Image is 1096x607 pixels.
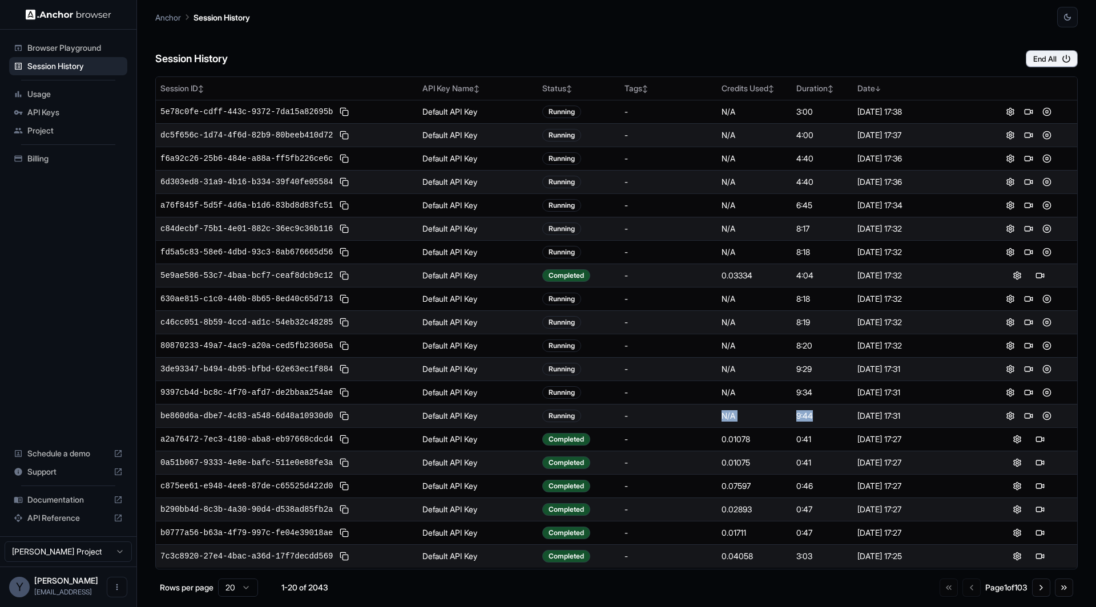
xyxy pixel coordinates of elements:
[9,85,127,103] div: Usage
[624,293,712,305] div: -
[542,410,581,422] div: Running
[624,223,712,234] div: -
[722,340,787,351] div: N/A
[418,497,538,521] td: Default API Key
[722,527,787,539] div: 0.01711
[418,521,538,544] td: Default API Key
[27,88,123,100] span: Usage
[796,504,848,515] div: 0:47
[155,11,250,23] nav: breadcrumb
[9,122,127,140] div: Project
[160,387,333,398] span: 9397cb4d-bc8c-4f70-afd7-de2bbaa254ae
[624,527,712,539] div: -
[796,457,848,468] div: 0:41
[722,410,787,422] div: N/A
[542,246,581,258] div: Running
[722,480,787,492] div: 0.07597
[828,84,833,93] span: ↕
[542,480,590,492] div: Completed
[9,509,127,527] div: API Reference
[418,240,538,264] td: Default API Key
[857,130,976,141] div: [DATE] 17:37
[160,527,333,539] span: b0777a56-b63a-4f79-997c-fe04e39018ae
[857,176,976,188] div: [DATE] 17:36
[418,193,538,217] td: Default API Key
[155,11,181,23] p: Anchor
[34,588,92,596] span: yuma@o-mega.ai
[160,551,333,562] span: 7c3c8920-27e4-4bac-a36d-17f7decdd569
[796,434,848,445] div: 0:41
[542,293,581,305] div: Running
[796,130,848,141] div: 4:00
[418,287,538,310] td: Default API Key
[9,444,127,463] div: Schedule a demo
[857,246,976,258] div: [DATE] 17:32
[160,223,333,234] span: c84decbf-75b1-4e01-882c-36ec9c36b116
[796,106,848,118] div: 3:00
[160,153,333,164] span: f6a92c26-25b6-484e-a88a-ff5fb226ce6c
[857,527,976,539] div: [DATE] 17:27
[422,83,533,94] div: API Key Name
[160,480,333,492] span: c875ee61-e948-4ee8-87de-c65525d422d0
[796,387,848,398] div: 9:34
[857,363,976,375] div: [DATE] 17:31
[27,125,123,136] span: Project
[418,310,538,334] td: Default API Key
[27,466,109,477] span: Support
[768,84,774,93] span: ↕
[722,176,787,188] div: N/A
[796,200,848,211] div: 6:45
[160,270,333,281] span: 5e9ae586-53c7-4baa-bcf7-ceaf8dcb9c12
[276,582,333,593] div: 1-20 of 2043
[722,200,787,211] div: N/A
[160,130,333,141] span: dc5f656c-1d74-4f6d-82b9-80beeb410d72
[542,456,590,469] div: Completed
[857,83,976,94] div: Date
[985,582,1027,593] div: Page 1 of 103
[34,576,98,585] span: Yuma Heymans
[875,84,881,93] span: ↓
[722,387,787,398] div: N/A
[796,527,848,539] div: 0:47
[624,457,712,468] div: -
[542,550,590,563] div: Completed
[418,544,538,568] td: Default API Key
[418,404,538,427] td: Default API Key
[27,494,109,505] span: Documentation
[857,387,976,398] div: [DATE] 17:31
[722,317,787,328] div: N/A
[624,83,712,94] div: Tags
[857,340,976,351] div: [DATE] 17:32
[722,130,787,141] div: N/A
[722,83,787,94] div: Credits Used
[160,200,333,211] span: a76f845f-5d5f-4d6a-b1d6-83bd8d83fc51
[418,427,538,451] td: Default API Key
[542,83,615,94] div: Status
[857,200,976,211] div: [DATE] 17:34
[194,11,250,23] p: Session History
[542,106,581,118] div: Running
[542,176,581,188] div: Running
[9,39,127,57] div: Browser Playground
[857,106,976,118] div: [DATE] 17:38
[722,551,787,562] div: 0.04058
[624,153,712,164] div: -
[857,457,976,468] div: [DATE] 17:27
[418,123,538,147] td: Default API Key
[418,147,538,170] td: Default API Key
[857,551,976,562] div: [DATE] 17:25
[796,363,848,375] div: 9:29
[857,223,976,234] div: [DATE] 17:32
[160,504,333,515] span: b290bb4d-8c3b-4a30-90d4-d538ad85fb2a
[624,504,712,515] div: -
[27,512,109,524] span: API Reference
[418,474,538,497] td: Default API Key
[27,42,123,54] span: Browser Playground
[857,504,976,515] div: [DATE] 17:27
[9,57,127,75] div: Session History
[474,84,479,93] span: ↕
[624,480,712,492] div: -
[542,269,590,282] div: Completed
[9,577,30,597] div: Y
[27,448,109,459] span: Schedule a demo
